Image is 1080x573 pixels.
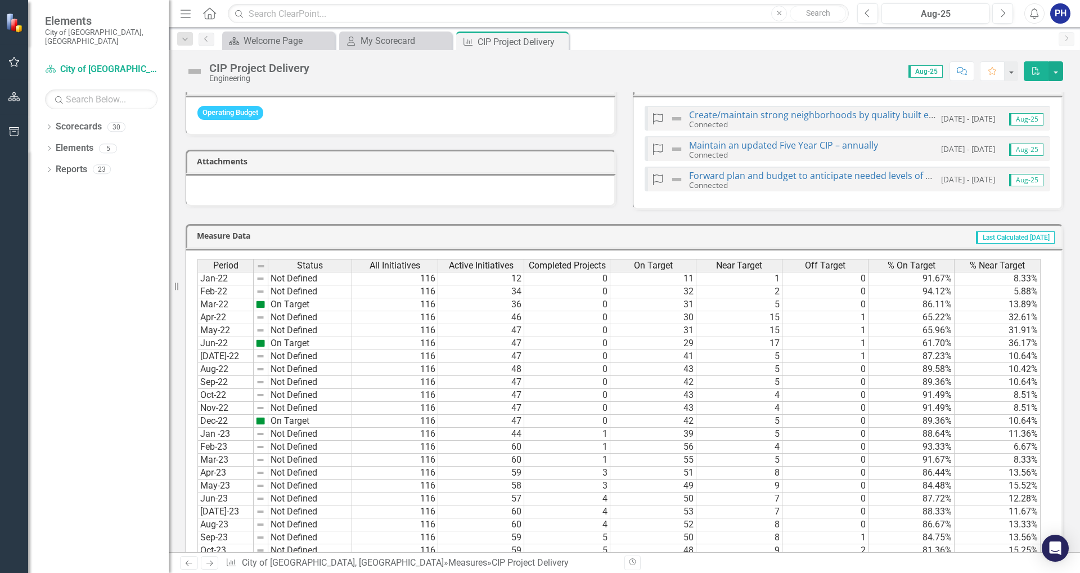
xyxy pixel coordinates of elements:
[689,149,728,160] small: Connected
[242,557,444,568] a: City of [GEOGRAPHIC_DATA], [GEOGRAPHIC_DATA]
[45,63,157,76] a: City of [GEOGRAPHIC_DATA], [GEOGRAPHIC_DATA]
[438,428,524,441] td: 44
[197,311,254,324] td: Apr-22
[868,505,955,518] td: 88.33%
[524,454,610,467] td: 1
[524,480,610,493] td: 3
[610,337,696,350] td: 29
[197,350,254,363] td: [DATE]-22
[438,505,524,518] td: 60
[268,454,352,467] td: Not Defined
[438,518,524,531] td: 60
[634,261,673,271] span: On Target
[352,531,438,544] td: 116
[256,442,265,451] img: 8DAGhfEEPCf229AAAAAElFTkSuQmCC
[268,518,352,531] td: Not Defined
[782,376,868,389] td: 0
[868,402,955,415] td: 91.49%
[45,89,157,109] input: Search Below...
[524,376,610,389] td: 0
[268,402,352,415] td: Not Defined
[438,454,524,467] td: 60
[478,35,566,49] div: CIP Project Delivery
[524,298,610,311] td: 0
[524,544,610,557] td: 5
[868,311,955,324] td: 65.22%
[955,298,1041,311] td: 13.89%
[256,533,265,542] img: 8DAGhfEEPCf229AAAAAElFTkSuQmCC
[782,415,868,428] td: 0
[268,285,352,298] td: Not Defined
[268,337,352,350] td: On Target
[955,402,1041,415] td: 8.51%
[610,350,696,363] td: 41
[529,261,606,271] span: Completed Projects
[56,120,102,133] a: Scorecards
[868,441,955,454] td: 93.33%
[256,326,265,335] img: 8DAGhfEEPCf229AAAAAElFTkSuQmCC
[438,467,524,480] td: 59
[696,480,782,493] td: 9
[689,139,878,151] a: Maintain an updated Five Year CIP – annually
[1009,174,1043,186] span: Aug-25
[197,376,254,389] td: Sep-22
[868,467,955,480] td: 86.44%
[782,493,868,505] td: 0
[610,285,696,298] td: 32
[610,376,696,389] td: 42
[256,378,265,387] img: 8DAGhfEEPCf229AAAAAElFTkSuQmCC
[256,481,265,490] img: 8DAGhfEEPCf229AAAAAElFTkSuQmCC
[268,376,352,389] td: Not Defined
[524,363,610,376] td: 0
[438,415,524,428] td: 47
[99,144,117,153] div: 5
[438,402,524,415] td: 47
[610,428,696,441] td: 39
[197,441,254,454] td: Feb-23
[696,389,782,402] td: 4
[197,402,254,415] td: Nov-22
[256,417,265,426] img: sFe+BgDoogf606sH+tNzl0fDd1dhkvtzBO+duPGw2+H13uy5+d+WHp5H8KPzz75JMADQpvv602v3rO1dGfRmF8ez3qe748GlV...
[696,493,782,505] td: 7
[955,337,1041,350] td: 36.17%
[244,34,332,48] div: Welcome Page
[438,531,524,544] td: 59
[197,363,254,376] td: Aug-22
[438,363,524,376] td: 48
[438,272,524,285] td: 12
[197,505,254,518] td: [DATE]-23
[438,324,524,337] td: 47
[352,441,438,454] td: 116
[197,428,254,441] td: Jan -23
[955,441,1041,454] td: 6.67%
[941,113,995,124] small: [DATE] - [DATE]
[438,285,524,298] td: 34
[352,505,438,518] td: 116
[45,28,157,46] small: City of [GEOGRAPHIC_DATA], [GEOGRAPHIC_DATA]
[352,298,438,311] td: 116
[696,518,782,531] td: 8
[524,531,610,544] td: 5
[438,350,524,363] td: 47
[352,415,438,428] td: 116
[610,505,696,518] td: 53
[868,544,955,557] td: 81.36%
[782,350,868,363] td: 1
[696,350,782,363] td: 5
[955,389,1041,402] td: 8.51%
[209,74,309,83] div: Engineering
[689,109,979,121] a: Create/maintain strong neighborhoods by quality built environment
[955,544,1041,557] td: 15.25%
[696,415,782,428] td: 5
[361,34,449,48] div: My Scorecard
[955,467,1041,480] td: 13.56%
[268,493,352,505] td: Not Defined
[782,467,868,480] td: 0
[610,324,696,337] td: 31
[610,311,696,324] td: 30
[1050,3,1070,24] button: PH
[696,376,782,389] td: 5
[213,261,238,271] span: Period
[256,404,265,413] img: 8DAGhfEEPCf229AAAAAElFTkSuQmCC
[438,441,524,454] td: 60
